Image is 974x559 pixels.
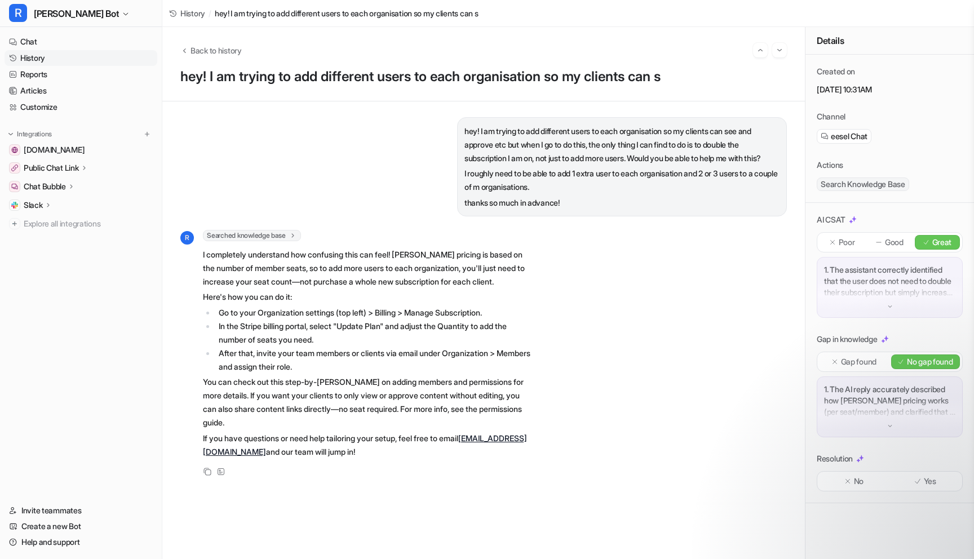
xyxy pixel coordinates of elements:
a: getrella.com[DOMAIN_NAME] [5,142,157,158]
p: I completely understand how confusing this can feel! [PERSON_NAME] pricing is based on the number... [203,248,533,289]
img: down-arrow [886,422,894,430]
span: R [180,231,194,245]
p: If you have questions or need help tailoring your setup, feel free to email and our team will jum... [203,432,533,459]
img: Public Chat Link [11,165,18,171]
p: Poor [839,237,855,248]
span: [DOMAIN_NAME] [24,144,85,156]
span: [PERSON_NAME] Bot [34,6,119,21]
a: History [5,50,157,66]
p: 1. The AI reply accurately described how [PERSON_NAME] pricing works (per seat/member) and clarif... [824,384,955,418]
p: I roughly need to be able to add 1 extra user to each organisation and 2 or 3 users to a couple o... [464,167,780,194]
span: Back to history [191,45,242,56]
p: AI CSAT [817,214,845,225]
button: Back to history [180,45,242,56]
a: Create a new Bot [5,518,157,534]
p: Created on [817,66,855,77]
p: Here's how you can do it: [203,290,533,304]
a: eesel Chat [821,131,867,142]
p: [DATE] 10:31AM [817,84,963,95]
p: Integrations [17,130,52,139]
p: Chat Bubble [24,181,66,192]
span: Searched knowledge base [203,230,301,241]
a: Reports [5,66,157,82]
span: Search Knowledge Base [817,178,909,191]
button: Go to next session [772,43,787,57]
a: Help and support [5,534,157,550]
a: [EMAIL_ADDRESS][DOMAIN_NAME] [203,433,527,456]
a: Chat [5,34,157,50]
span: R [9,4,27,22]
a: Invite teammates [5,503,157,518]
p: Resolution [817,453,853,464]
p: Great [932,237,952,248]
li: In the Stripe billing portal, select "Update Plan" and adjust the Quantity to add the number of s... [215,320,533,347]
p: Slack [24,199,43,211]
div: Details [805,27,974,55]
p: You can check out this step-by-[PERSON_NAME] on adding members and permissions for more details. ... [203,375,533,429]
img: getrella.com [11,147,18,153]
p: Gap in knowledge [817,334,878,345]
a: History [169,7,205,19]
li: Go to your Organization settings (top left) > Billing > Manage Subscription. [215,306,533,320]
h1: hey! I am trying to add different users to each organisation so my clients can s [180,69,787,85]
p: Gap found [841,356,876,367]
p: Good [885,237,904,248]
img: Slack [11,202,18,208]
img: explore all integrations [9,218,20,229]
img: Chat Bubble [11,183,18,190]
p: Actions [817,159,843,171]
span: History [180,7,205,19]
span: eesel Chat [831,131,867,142]
p: Public Chat Link [24,162,79,174]
img: down-arrow [886,303,894,310]
p: Channel [817,111,845,122]
p: hey! I am trying to add different users to each organisation so my clients can see and approve et... [464,125,780,165]
p: thanks so much in advance! [464,196,780,210]
img: Previous session [756,45,764,55]
a: Customize [5,99,157,115]
img: menu_add.svg [143,130,151,138]
span: / [209,7,211,19]
p: No gap found [907,356,953,367]
button: Integrations [5,128,55,140]
li: After that, invite your team members or clients via email under Organization > Members and assign... [215,347,533,374]
span: hey! I am trying to add different users to each organisation so my clients can s [215,7,479,19]
img: Next session [776,45,783,55]
a: Articles [5,83,157,99]
img: eeselChat [821,132,829,140]
button: Go to previous session [753,43,768,57]
img: expand menu [7,130,15,138]
a: Explore all integrations [5,216,157,232]
span: Explore all integrations [24,215,153,233]
p: 1. The assistant correctly identified that the user does not need to double their subscription bu... [824,264,955,298]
